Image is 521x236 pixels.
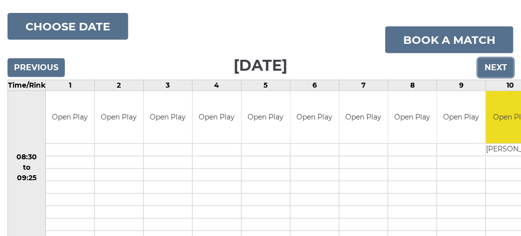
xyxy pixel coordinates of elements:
[290,80,339,91] td: 6
[8,80,46,91] td: Time/Rink
[437,80,486,91] td: 9
[437,91,486,143] td: Open Play
[339,91,388,143] td: Open Play
[46,91,94,143] td: Open Play
[7,13,128,40] button: Choose date
[144,91,192,143] td: Open Play
[478,58,514,77] input: Next
[193,91,241,143] td: Open Play
[388,80,437,91] td: 8
[388,91,437,143] td: Open Play
[290,91,339,143] td: Open Play
[95,80,144,91] td: 2
[339,80,388,91] td: 7
[193,80,242,91] td: 4
[242,80,290,91] td: 5
[385,26,514,53] a: Book a match
[46,80,95,91] td: 1
[7,58,65,77] input: Previous
[95,91,143,143] td: Open Play
[144,80,193,91] td: 3
[242,91,290,143] td: Open Play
